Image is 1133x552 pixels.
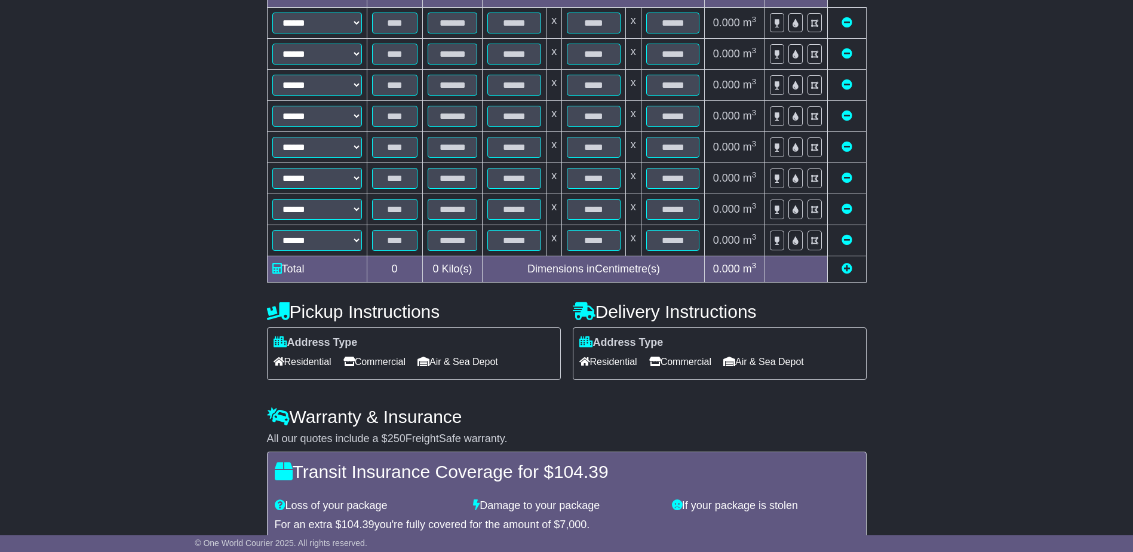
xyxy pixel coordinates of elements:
sup: 3 [752,170,757,179]
span: 0.000 [713,263,740,275]
span: 7,000 [560,519,587,530]
span: 0.000 [713,203,740,215]
td: 0 [367,256,422,283]
a: Remove this item [842,203,852,215]
span: Residential [274,352,331,371]
a: Add new item [842,263,852,275]
sup: 3 [752,46,757,55]
div: Damage to your package [467,499,666,513]
span: 104.39 [342,519,374,530]
span: m [743,17,757,29]
span: 0.000 [713,48,740,60]
span: 250 [388,433,406,444]
td: x [546,194,562,225]
sup: 3 [752,261,757,270]
label: Address Type [579,336,664,349]
td: x [546,101,562,132]
span: m [743,48,757,60]
a: Remove this item [842,79,852,91]
a: Remove this item [842,48,852,60]
td: x [546,225,562,256]
td: x [546,163,562,194]
td: x [625,39,641,70]
span: m [743,110,757,122]
a: Remove this item [842,110,852,122]
td: x [546,8,562,39]
div: If your package is stolen [666,499,865,513]
label: Address Type [274,336,358,349]
span: m [743,234,757,246]
span: Air & Sea Depot [417,352,498,371]
td: x [625,70,641,101]
span: m [743,172,757,184]
span: Commercial [343,352,406,371]
h4: Transit Insurance Coverage for $ [275,462,859,482]
span: Air & Sea Depot [723,352,804,371]
a: Remove this item [842,17,852,29]
div: For an extra $ you're fully covered for the amount of $ . [275,519,859,532]
a: Remove this item [842,234,852,246]
div: Loss of your package [269,499,468,513]
sup: 3 [752,108,757,117]
sup: 3 [752,232,757,241]
span: 0.000 [713,141,740,153]
h4: Delivery Instructions [573,302,867,321]
span: © One World Courier 2025. All rights reserved. [195,538,367,548]
td: x [625,101,641,132]
td: Kilo(s) [422,256,483,283]
span: m [743,203,757,215]
span: 0.000 [713,172,740,184]
span: 0 [432,263,438,275]
td: Total [267,256,367,283]
a: Remove this item [842,172,852,184]
span: 104.39 [554,462,609,482]
td: x [546,70,562,101]
span: m [743,79,757,91]
td: x [625,225,641,256]
div: All our quotes include a $ FreightSafe warranty. [267,433,867,446]
td: x [546,132,562,163]
td: x [625,163,641,194]
td: Dimensions in Centimetre(s) [483,256,705,283]
td: x [546,39,562,70]
span: Residential [579,352,637,371]
span: m [743,263,757,275]
span: Commercial [649,352,711,371]
span: m [743,141,757,153]
td: x [625,194,641,225]
span: 0.000 [713,17,740,29]
sup: 3 [752,77,757,86]
h4: Warranty & Insurance [267,407,867,427]
td: x [625,132,641,163]
sup: 3 [752,139,757,148]
sup: 3 [752,15,757,24]
span: 0.000 [713,110,740,122]
a: Remove this item [842,141,852,153]
td: x [625,8,641,39]
h4: Pickup Instructions [267,302,561,321]
span: 0.000 [713,234,740,246]
sup: 3 [752,201,757,210]
span: 0.000 [713,79,740,91]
